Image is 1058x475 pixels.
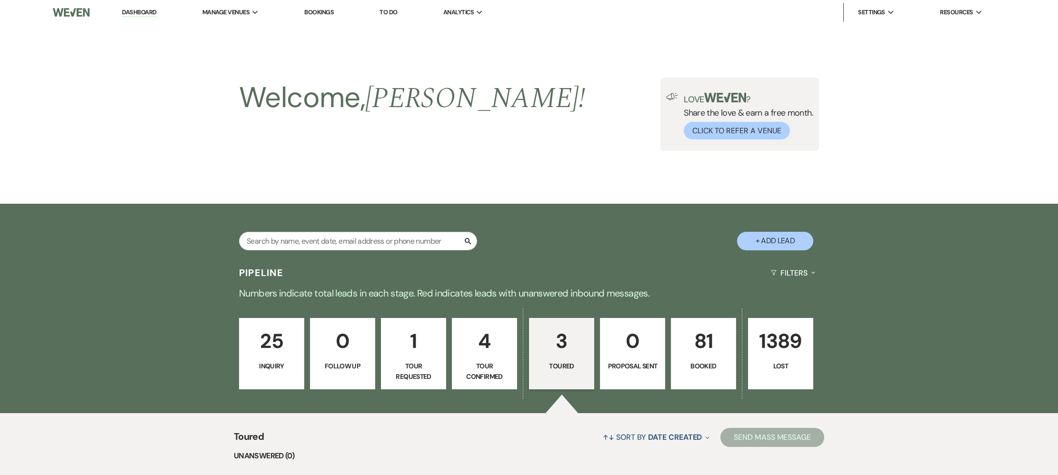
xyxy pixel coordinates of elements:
img: loud-speaker-illustration.svg [666,93,678,100]
a: 0Proposal Sent [600,318,665,389]
span: Date Created [648,432,702,442]
span: Settings [858,8,885,17]
p: Tour Requested [387,361,440,382]
p: Booked [677,361,730,371]
p: 3 [535,325,588,357]
p: Follow Up [316,361,369,371]
span: Analytics [443,8,474,17]
a: 4Tour Confirmed [452,318,517,389]
a: Dashboard [122,8,156,17]
a: 1389Lost [748,318,813,389]
img: Weven Logo [53,2,90,22]
button: Sort By Date Created [599,425,713,450]
p: 25 [245,325,298,357]
p: Lost [754,361,807,371]
button: + Add Lead [737,232,813,250]
button: Send Mass Message [720,428,824,447]
span: Manage Venues [202,8,250,17]
p: 81 [677,325,730,357]
a: 0Follow Up [310,318,375,389]
a: 81Booked [671,318,736,389]
button: Click to Refer a Venue [684,122,790,139]
span: Resources [940,8,973,17]
p: 0 [606,325,659,357]
p: Love ? [684,93,813,104]
img: weven-logo-green.svg [704,93,747,102]
h2: Welcome, [239,78,585,119]
span: Toured [234,429,264,450]
p: Toured [535,361,588,371]
p: Numbers indicate total leads in each stage. Red indicates leads with unanswered inbound messages. [186,286,872,301]
a: 1Tour Requested [381,318,446,389]
p: 4 [458,325,511,357]
a: Bookings [304,8,334,16]
a: To Do [379,8,397,16]
span: ↑↓ [603,432,614,442]
p: 1 [387,325,440,357]
p: 1389 [754,325,807,357]
input: Search by name, event date, email address or phone number [239,232,477,250]
h3: Pipeline [239,266,284,279]
a: 25Inquiry [239,318,304,389]
div: Share the love & earn a free month. [678,93,813,139]
a: 3Toured [529,318,594,389]
button: Filters [767,260,819,286]
p: Proposal Sent [606,361,659,371]
p: Inquiry [245,361,298,371]
li: Unanswered (0) [234,450,824,462]
span: [PERSON_NAME] ! [365,77,585,120]
p: 0 [316,325,369,357]
p: Tour Confirmed [458,361,511,382]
